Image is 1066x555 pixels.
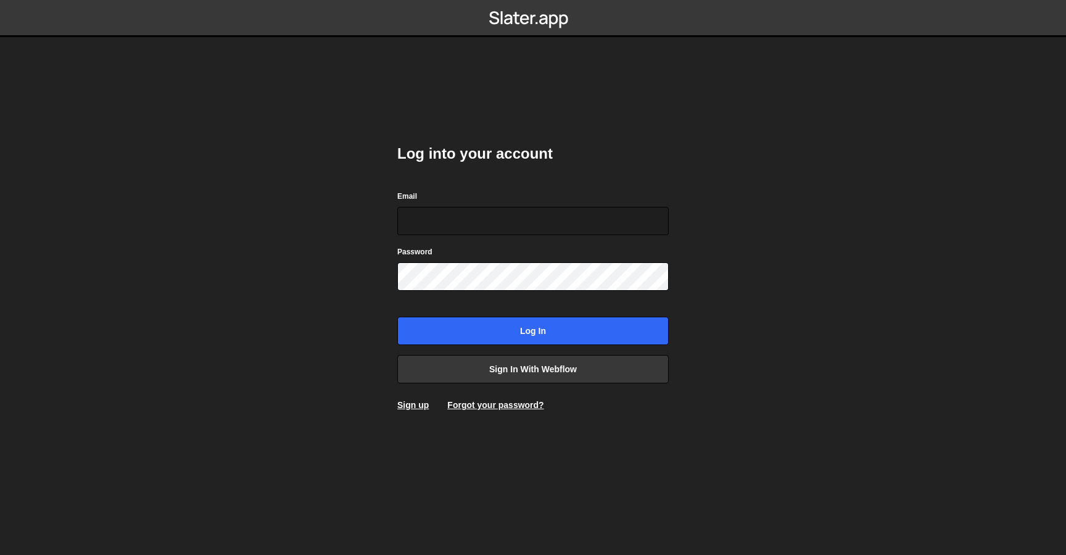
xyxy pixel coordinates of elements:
[397,246,432,258] label: Password
[397,317,669,345] input: Log in
[447,400,543,410] a: Forgot your password?
[397,400,429,410] a: Sign up
[397,355,669,383] a: Sign in with Webflow
[397,144,669,164] h2: Log into your account
[397,190,417,202] label: Email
